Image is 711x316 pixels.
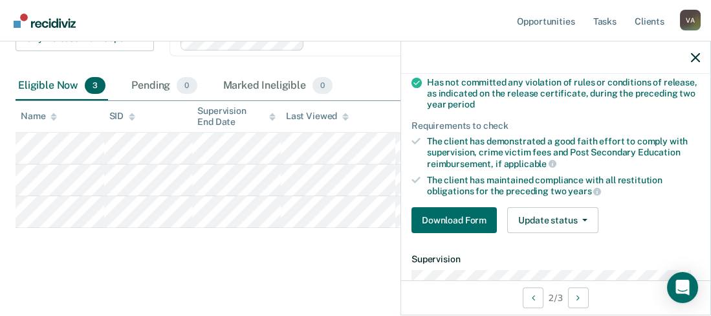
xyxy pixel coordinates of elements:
div: Open Intercom Messenger [667,272,698,303]
span: 0 [177,77,197,94]
span: 3 [85,77,105,94]
span: applicable [504,159,556,169]
dt: Supervision [411,254,700,265]
button: Download Form [411,207,497,233]
button: Previous Opportunity [523,288,543,308]
div: Last Viewed [286,111,349,122]
div: Has not committed any violation of rules or conditions of release, as indicated on the release ce... [427,77,700,109]
div: The client has maintained compliance with all restitution obligations for the preceding two [427,175,700,197]
div: Eligible Now [16,72,108,100]
div: Marked Ineligible [221,72,336,100]
div: Pending [129,72,199,100]
div: Supervision End Date [197,106,276,128]
div: SID [109,111,136,122]
img: Recidiviz [14,14,76,28]
button: Update status [507,207,598,233]
span: 0 [312,77,333,94]
span: period [448,99,474,109]
div: Name [21,111,57,122]
div: The client has demonstrated a good faith effort to comply with supervision, crime victim fees and... [427,136,700,169]
span: years [568,186,601,196]
button: Profile dropdown button [680,10,701,30]
button: Next Opportunity [568,288,589,308]
div: V A [680,10,701,30]
div: 2 / 3 [401,280,710,315]
a: Navigate to form link [411,207,502,233]
div: Requirements to check [411,120,700,131]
